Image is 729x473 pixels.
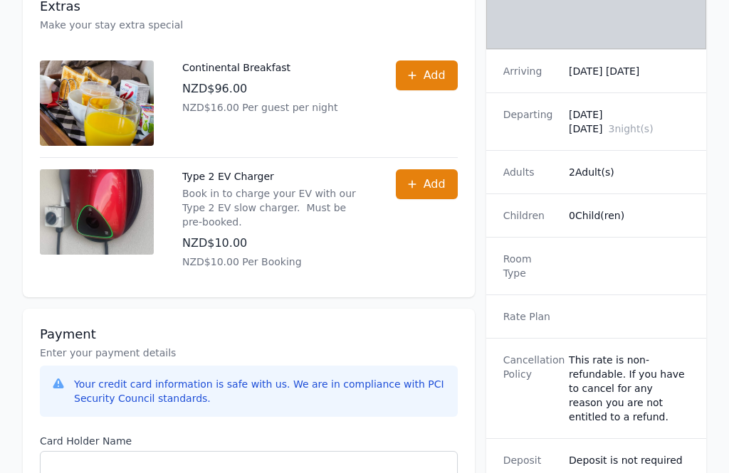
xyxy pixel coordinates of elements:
h3: Payment [40,326,458,343]
dt: Cancellation Policy [503,353,557,424]
span: Add [424,176,446,193]
span: Add [424,67,446,84]
dd: 2 Adult(s) [569,165,689,179]
dt: Arriving [503,64,557,78]
div: This rate is non-refundable. If you have to cancel for any reason you are not entitled to a refund. [569,353,689,424]
div: Your credit card information is safe with us. We are in compliance with PCI Security Council stan... [74,377,446,405]
dt: Rate Plan [503,309,557,324]
p: NZD$10.00 [182,235,367,252]
dt: Children [503,208,557,223]
dt: Room Type [503,252,557,280]
dt: Adults [503,165,557,179]
dd: 0 Child(ren) [569,208,689,223]
p: NZD$10.00 Per Booking [182,255,367,269]
dd: [DATE] [DATE] [569,107,689,136]
p: Make your stay extra special [40,18,458,32]
dd: Deposit is not required [569,453,689,467]
img: Continental Breakfast [40,60,154,146]
p: NZD$96.00 [182,80,337,97]
button: Add [396,60,458,90]
dt: Departing [503,107,557,136]
label: Card Holder Name [40,434,458,448]
button: Add [396,169,458,199]
p: Book in to charge your EV with our Type 2 EV slow charger. Must be pre-booked. [182,186,367,229]
dt: Deposit [503,453,557,467]
p: Type 2 EV Charger [182,169,367,184]
dd: [DATE] [DATE] [569,64,689,78]
p: NZD$16.00 Per guest per night [182,100,337,115]
p: Continental Breakfast [182,60,337,75]
span: 3 night(s) [608,123,653,134]
img: Type 2 EV Charger [40,169,154,255]
p: Enter your payment details [40,346,458,360]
